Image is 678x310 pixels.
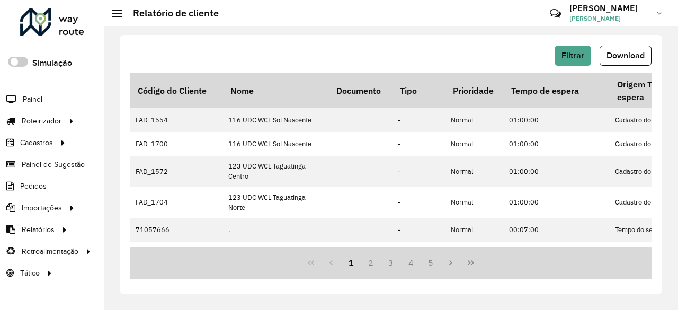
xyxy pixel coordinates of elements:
[23,94,42,105] span: Painel
[130,218,223,242] td: 71057666
[130,242,223,272] td: 71061165
[130,187,223,218] td: FAD_1704
[606,51,645,60] span: Download
[445,132,504,156] td: Normal
[544,2,567,25] a: Contato Rápido
[392,156,445,187] td: -
[392,132,445,156] td: -
[20,137,53,148] span: Cadastros
[22,116,61,127] span: Roteirizador
[561,51,584,60] span: Filtrar
[445,218,504,242] td: Normal
[600,46,652,66] button: Download
[401,253,421,273] button: 4
[445,242,504,272] td: Normal
[504,156,610,187] td: 01:00:00
[223,242,329,272] td: .
[361,253,381,273] button: 2
[20,181,47,192] span: Pedidos
[445,187,504,218] td: Normal
[130,73,223,108] th: Código do Cliente
[504,187,610,218] td: 01:00:00
[421,253,441,273] button: 5
[392,108,445,132] td: -
[223,187,329,218] td: 123 UDC WCL Taguatinga Norte
[441,253,461,273] button: Next Page
[392,242,445,272] td: -
[341,253,361,273] button: 1
[223,73,329,108] th: Nome
[22,202,62,214] span: Importações
[445,108,504,132] td: Normal
[223,218,329,242] td: .
[130,108,223,132] td: FAD_1554
[445,73,504,108] th: Prioridade
[223,108,329,132] td: 116 UDC WCL Sol Nascente
[223,132,329,156] td: 116 UDC WCL Sol Nascente
[504,218,610,242] td: 00:07:00
[32,57,72,69] label: Simulação
[122,7,219,19] h2: Relatório de cliente
[392,218,445,242] td: -
[569,3,649,13] h3: [PERSON_NAME]
[392,73,445,108] th: Tipo
[130,156,223,187] td: FAD_1572
[555,46,591,66] button: Filtrar
[130,132,223,156] td: FAD_1700
[504,73,610,108] th: Tempo de espera
[22,159,85,170] span: Painel de Sugestão
[223,156,329,187] td: 123 UDC WCL Taguatinga Centro
[504,242,610,272] td: 00:07:00
[22,224,55,235] span: Relatórios
[381,253,401,273] button: 3
[461,253,481,273] button: Last Page
[504,132,610,156] td: 01:00:00
[392,187,445,218] td: -
[445,156,504,187] td: Normal
[20,268,40,279] span: Tático
[22,246,78,257] span: Retroalimentação
[504,108,610,132] td: 01:00:00
[329,73,392,108] th: Documento
[569,14,649,23] span: [PERSON_NAME]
